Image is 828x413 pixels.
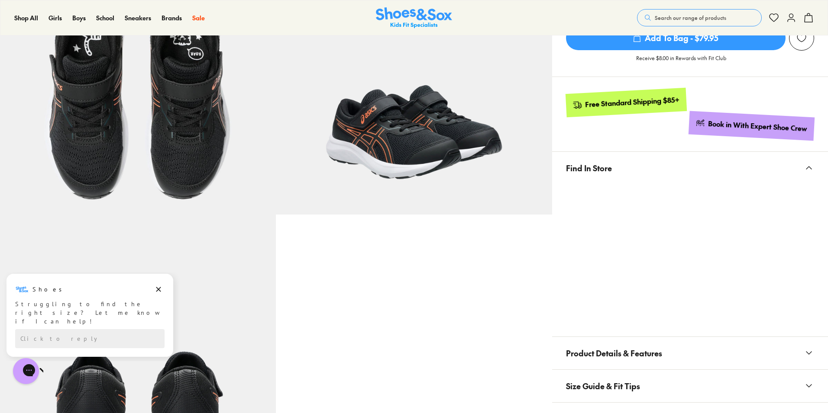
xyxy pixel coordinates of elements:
div: Free Standard Shipping $85+ [585,95,679,109]
div: Book in With Expert Shoe Crew [708,119,808,134]
span: Brands [162,13,182,22]
span: Girls [49,13,62,22]
span: Shop All [14,13,38,22]
span: Product Details & Features [566,340,662,366]
div: Campaign message [6,1,173,84]
a: Shop All [14,13,38,22]
button: Add To Bag - $79.95 [566,26,786,51]
div: Struggling to find the right size? Let me know if I can help! [15,27,165,53]
span: Search our range of products [655,14,726,22]
iframe: To enrich screen reader interactions, please activate Accessibility in Grammarly extension settings [566,184,814,326]
a: Boys [72,13,86,22]
button: Size Guide & Fit Tips [552,370,828,402]
a: Book in With Expert Shoe Crew [689,111,815,141]
button: Add to Wishlist [789,26,814,51]
span: Boys [72,13,86,22]
a: School [96,13,114,22]
span: Sale [192,13,205,22]
p: Receive $8.00 in Rewards with Fit Club [636,54,726,70]
div: Message from Shoes. Struggling to find the right size? Let me know if I can help! [6,10,173,53]
a: Brands [162,13,182,22]
span: School [96,13,114,22]
button: Product Details & Features [552,337,828,369]
a: Shoes & Sox [376,7,452,29]
a: Free Standard Shipping $85+ [565,88,686,117]
span: Add To Bag - $79.95 [566,26,786,50]
a: Sale [192,13,205,22]
span: Size Guide & Fit Tips [566,373,640,399]
img: Shoes logo [15,10,29,24]
span: Find In Store [566,155,612,181]
iframe: Gorgias live chat messenger [9,355,43,387]
button: Dismiss campaign [152,11,165,23]
button: Search our range of products [637,9,762,26]
span: Sneakers [125,13,151,22]
div: Reply to the campaigns [15,57,165,76]
button: Find In Store [552,152,828,184]
img: SNS_Logo_Responsive.svg [376,7,452,29]
a: Sneakers [125,13,151,22]
a: Girls [49,13,62,22]
h3: Shoes [32,13,67,21]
